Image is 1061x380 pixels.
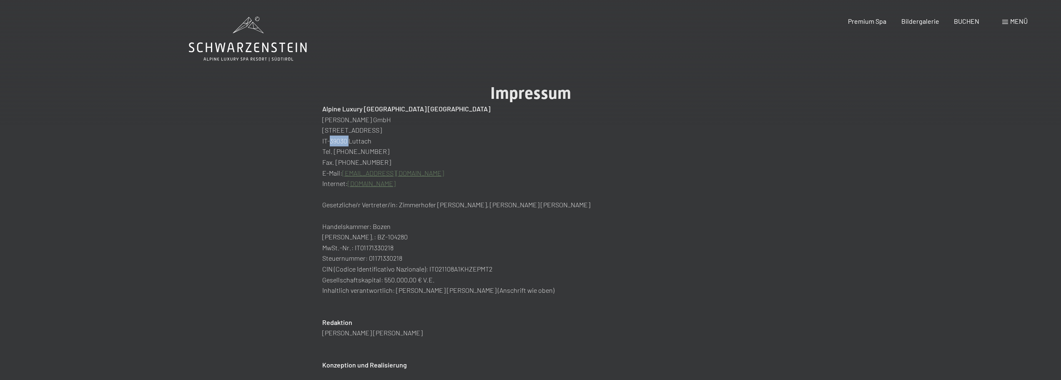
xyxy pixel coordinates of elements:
[322,327,739,338] p: [PERSON_NAME] [PERSON_NAME]
[322,157,739,168] p: Fax. [PHONE_NUMBER]
[322,232,739,242] p: [PERSON_NAME].: BZ-104280
[322,136,739,146] p: IT-39030 Luttach
[322,114,739,125] p: [PERSON_NAME] GmbH
[322,253,739,264] p: Steuernummer: 01171330218
[954,17,979,25] a: BUCHEN
[342,169,444,177] a: [EMAIL_ADDRESS][DOMAIN_NAME]
[901,17,939,25] a: Bildergalerie
[322,317,739,328] h2: Redaktion
[322,360,739,370] h2: Konzeption und Realisierung
[490,83,571,103] span: Impressum
[322,178,739,189] p: Internet:
[1010,17,1028,25] span: Menü
[322,242,739,253] p: MwSt.-Nr.: IT01171330218
[322,125,739,136] p: [STREET_ADDRESS]
[322,103,739,114] h2: Alpine Luxury [GEOGRAPHIC_DATA] [GEOGRAPHIC_DATA]
[348,179,396,187] a: [DOMAIN_NAME]
[322,199,739,210] h3: Gesetzliche/r Vertreter/in: Zimmerhofer [PERSON_NAME], [PERSON_NAME] [PERSON_NAME]
[322,146,739,157] p: Tel. [PHONE_NUMBER]
[848,17,886,25] a: Premium Spa
[322,264,739,274] p: CIN (Codice Identificativo Nazionale): IT021108A1KHZEPMT2
[322,221,739,232] p: Handelskammer: Bozen
[322,168,739,179] p: E-Mail:
[322,285,739,296] p: Inhaltlich verantwortlich: [PERSON_NAME] [PERSON_NAME] (Anschrift wie oben)
[322,274,739,285] p: Gesellschaftskapital: 550.000,00 € V.E.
